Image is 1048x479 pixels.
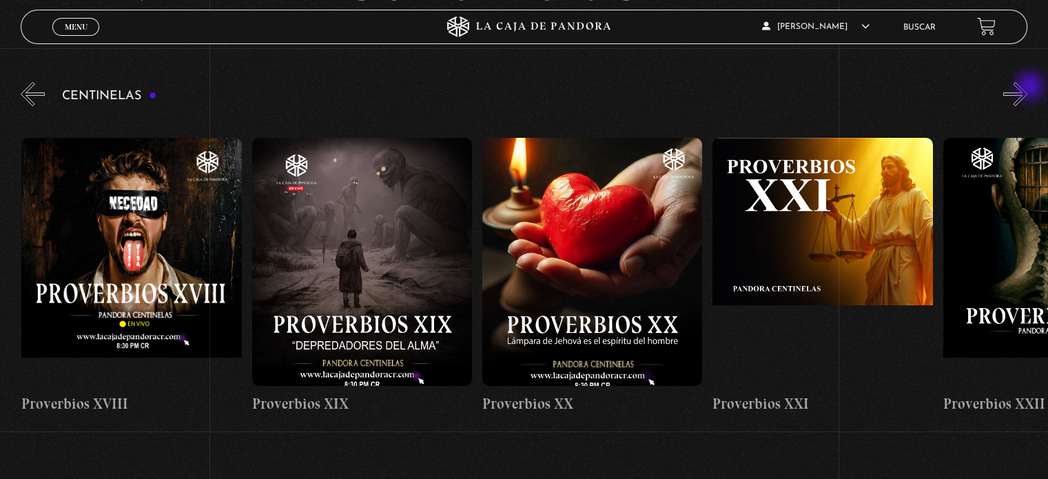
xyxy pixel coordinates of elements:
[977,17,996,36] a: View your shopping cart
[65,23,88,31] span: Menu
[712,116,932,437] a: Proverbios XXI
[482,393,702,415] h4: Proverbios XX
[252,116,472,437] a: Proverbios XIX
[762,23,870,31] span: [PERSON_NAME]
[21,393,241,415] h4: Proverbios XVIII
[252,393,472,415] h4: Proverbios XIX
[62,90,156,103] h3: Centinelas
[482,116,702,437] a: Proverbios XX
[60,34,92,44] span: Cerrar
[712,393,932,415] h4: Proverbios XXI
[1003,82,1027,106] button: Next
[21,116,241,437] a: Proverbios XVIII
[21,82,45,106] button: Previous
[903,23,936,32] a: Buscar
